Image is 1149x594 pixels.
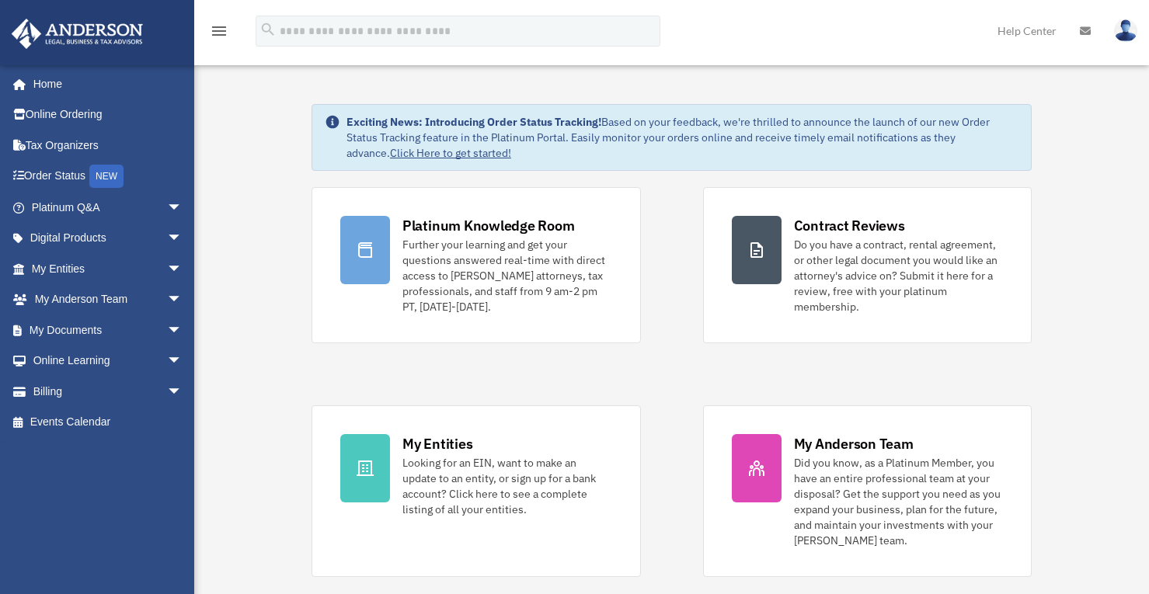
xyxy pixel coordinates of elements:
[167,192,198,224] span: arrow_drop_down
[402,455,612,517] div: Looking for an EIN, want to make an update to an entity, or sign up for a bank account? Click her...
[7,19,148,49] img: Anderson Advisors Platinum Portal
[167,376,198,408] span: arrow_drop_down
[11,161,206,193] a: Order StatusNEW
[794,237,1004,314] div: Do you have a contract, rental agreement, or other legal document you would like an attorney's ad...
[11,376,206,407] a: Billingarrow_drop_down
[11,284,206,315] a: My Anderson Teamarrow_drop_down
[11,346,206,377] a: Online Learningarrow_drop_down
[402,237,612,314] div: Further your learning and get your questions answered real-time with direct access to [PERSON_NAM...
[210,27,228,40] a: menu
[11,99,206,130] a: Online Ordering
[11,68,198,99] a: Home
[794,455,1004,548] div: Did you know, as a Platinum Member, you have an entire professional team at your disposal? Get th...
[89,165,124,188] div: NEW
[402,434,472,453] div: My Entities
[11,407,206,438] a: Events Calendar
[703,187,1032,343] a: Contract Reviews Do you have a contract, rental agreement, or other legal document you would like...
[167,284,198,316] span: arrow_drop_down
[210,22,228,40] i: menu
[167,223,198,255] span: arrow_drop_down
[167,346,198,377] span: arrow_drop_down
[259,21,277,38] i: search
[312,405,641,577] a: My Entities Looking for an EIN, want to make an update to an entity, or sign up for a bank accoun...
[11,314,206,346] a: My Documentsarrow_drop_down
[794,216,905,235] div: Contract Reviews
[402,216,575,235] div: Platinum Knowledge Room
[11,192,206,223] a: Platinum Q&Aarrow_drop_down
[346,115,601,129] strong: Exciting News: Introducing Order Status Tracking!
[1114,19,1137,42] img: User Pic
[167,253,198,285] span: arrow_drop_down
[167,314,198,346] span: arrow_drop_down
[11,253,206,284] a: My Entitiesarrow_drop_down
[703,405,1032,577] a: My Anderson Team Did you know, as a Platinum Member, you have an entire professional team at your...
[346,114,1018,161] div: Based on your feedback, we're thrilled to announce the launch of our new Order Status Tracking fe...
[794,434,914,453] div: My Anderson Team
[11,130,206,161] a: Tax Organizers
[390,146,511,160] a: Click Here to get started!
[312,187,641,343] a: Platinum Knowledge Room Further your learning and get your questions answered real-time with dire...
[11,223,206,254] a: Digital Productsarrow_drop_down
